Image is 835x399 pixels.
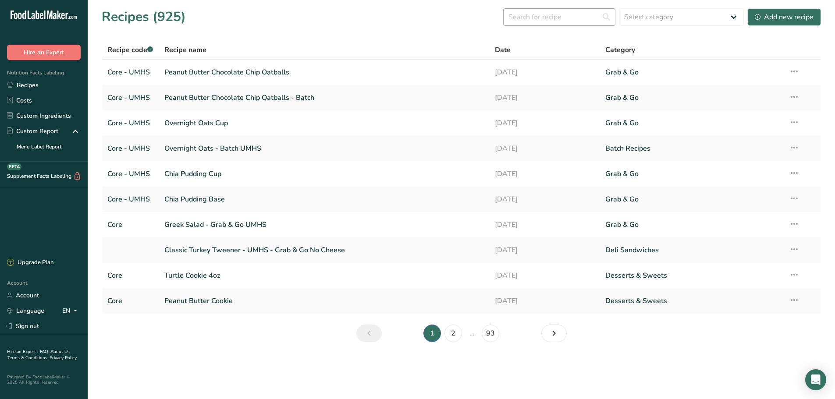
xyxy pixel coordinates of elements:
a: About Us . [7,349,70,361]
a: Next page [541,325,567,342]
span: Date [495,45,511,55]
a: Peanut Butter Chocolate Chip Oatballs [164,63,485,81]
a: Peanut Butter Chocolate Chip Oatballs - Batch [164,88,485,107]
div: Add new recipe [755,12,814,22]
span: Category [605,45,635,55]
a: [DATE] [495,114,595,132]
a: Language [7,303,44,318]
a: Grab & Go [605,88,778,107]
a: Core - UMHS [107,139,154,158]
a: Hire an Expert . [7,349,38,355]
a: Greek Salad - Grab & Go UMHS [164,215,485,234]
span: Recipe name [164,45,206,55]
a: [DATE] [495,63,595,81]
a: [DATE] [495,266,595,285]
a: Previous page [356,325,382,342]
div: Upgrade Plan [7,258,53,267]
a: Grab & Go [605,165,778,183]
div: Custom Report [7,127,58,136]
div: EN [62,306,81,316]
a: [DATE] [495,215,595,234]
a: Privacy Policy [50,355,77,361]
a: Page 93. [482,325,499,342]
a: Turtle Cookie 4oz [164,266,485,285]
a: Classic Turkey Tweener - UMHS - Grab & Go No Cheese [164,241,485,259]
a: Core - UMHS [107,63,154,81]
a: Grab & Go [605,190,778,208]
a: Core [107,215,154,234]
a: Overnight Oats Cup [164,114,485,132]
button: Hire an Expert [7,45,81,60]
a: [DATE] [495,241,595,259]
a: Peanut Butter Cookie [164,292,485,310]
div: Powered By FoodLabelMaker © 2025 All Rights Reserved [7,374,81,385]
a: [DATE] [495,139,595,158]
a: Core - UMHS [107,165,154,183]
a: Grab & Go [605,114,778,132]
a: Core - UMHS [107,114,154,132]
a: [DATE] [495,292,595,310]
a: Desserts & Sweets [605,292,778,310]
a: Page 2. [444,325,462,342]
a: [DATE] [495,88,595,107]
span: Recipe code [107,45,153,55]
a: Deli Sandwiches [605,241,778,259]
a: Overnight Oats - Batch UMHS [164,139,485,158]
div: Open Intercom Messenger [805,369,826,390]
a: Batch Recipes [605,139,778,158]
a: [DATE] [495,190,595,208]
a: Core - UMHS [107,190,154,208]
a: Core [107,292,154,310]
div: BETA [7,163,21,170]
a: Chia Pudding Cup [164,165,485,183]
a: Desserts & Sweets [605,266,778,285]
h1: Recipes (925) [102,7,186,27]
a: Core [107,266,154,285]
a: Core - UMHS [107,88,154,107]
a: Chia Pudding Base [164,190,485,208]
a: [DATE] [495,165,595,183]
button: Add new recipe [747,8,821,26]
input: Search for recipe [503,8,615,26]
a: Terms & Conditions . [7,355,50,361]
a: Grab & Go [605,63,778,81]
a: Grab & Go [605,215,778,234]
a: FAQ . [40,349,50,355]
